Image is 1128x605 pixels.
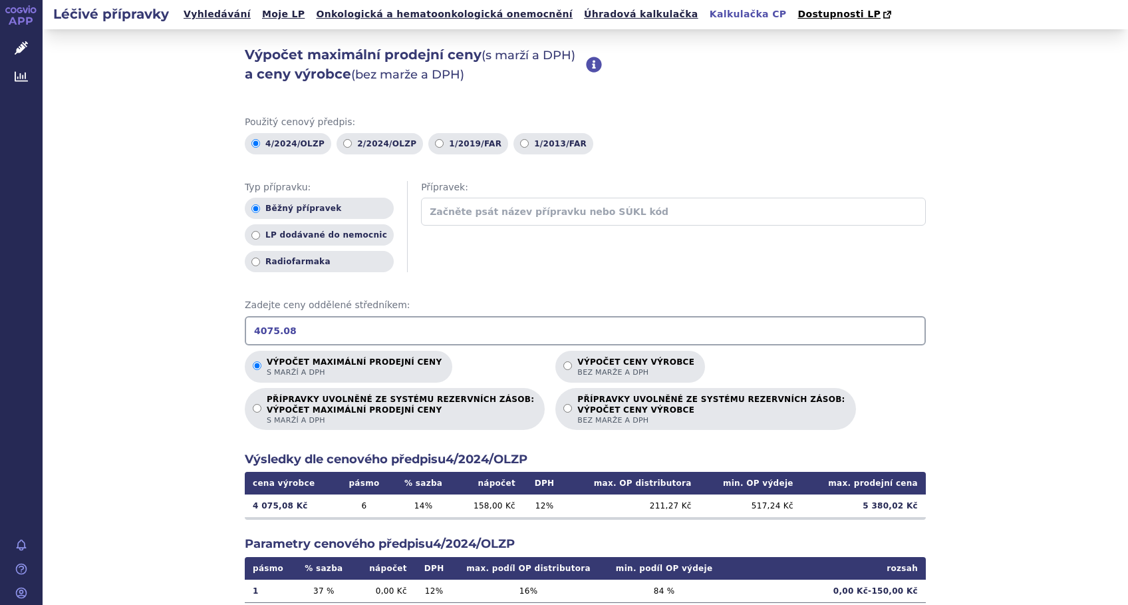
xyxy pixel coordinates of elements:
th: % sazba [295,557,352,580]
th: % sazba [392,472,456,495]
a: Kalkulačka CP [706,5,791,23]
span: Zadejte ceny oddělené středníkem: [245,299,926,312]
td: 0,00 Kč [352,580,414,603]
th: pásmo [337,472,392,495]
label: LP dodávané do nemocnic [245,224,394,246]
a: Dostupnosti LP [793,5,898,24]
td: 211,27 Kč [565,495,699,517]
td: 37 % [295,580,352,603]
a: Úhradová kalkulačka [580,5,702,23]
span: Typ přípravku: [245,181,394,194]
th: rozsah [725,557,926,580]
td: 0,00 Kč - 150,00 Kč [725,580,926,603]
td: 158,00 Kč [456,495,523,517]
th: DPH [523,472,565,495]
input: 1/2013/FAR [520,139,529,148]
input: 4/2024/OLZP [251,139,260,148]
span: (s marží a DPH) [482,48,575,63]
a: Moje LP [258,5,309,23]
strong: VÝPOČET MAXIMÁLNÍ PRODEJNÍ CENY [267,405,534,415]
th: max. podíl OP distributora [453,557,603,580]
th: pásmo [245,557,295,580]
label: 4/2024/OLZP [245,133,331,154]
input: 1/2019/FAR [435,139,444,148]
label: Běžný přípravek [245,198,394,219]
span: Přípravek: [421,181,926,194]
th: min. OP výdeje [700,472,801,495]
td: 5 380,02 Kč [801,495,926,517]
h2: Výsledky dle cenového předpisu 4/2024/OLZP [245,451,926,468]
p: PŘÍPRAVKY UVOLNĚNÉ ZE SYSTÉMU REZERVNÍCH ZÁSOB: [267,395,534,425]
input: Zadejte ceny oddělené středníkem [245,316,926,345]
td: 16 % [453,580,603,603]
th: min. podíl OP výdeje [604,557,725,580]
th: max. OP distributora [565,472,699,495]
input: Běžný přípravek [251,204,260,213]
span: s marží a DPH [267,415,534,425]
input: LP dodávané do nemocnic [251,231,260,240]
input: Výpočet maximální prodejní cenys marží a DPH [253,361,261,370]
td: 517,24 Kč [700,495,801,517]
p: PŘÍPRAVKY UVOLNĚNÉ ZE SYSTÉMU REZERVNÍCH ZÁSOB: [577,395,845,425]
span: (bez marže a DPH) [351,67,464,82]
strong: VÝPOČET CENY VÝROBCE [577,405,845,415]
span: Dostupnosti LP [797,9,881,19]
span: s marží a DPH [267,367,442,377]
p: Výpočet ceny výrobce [577,357,694,377]
span: bez marže a DPH [577,415,845,425]
h2: Parametry cenového předpisu 4/2024/OLZP [245,536,926,552]
th: max. prodejní cena [801,472,926,495]
th: nápočet [456,472,523,495]
td: 1 [245,580,295,603]
td: 12 % [415,580,454,603]
input: Radiofarmaka [251,258,260,266]
input: Výpočet ceny výrobcebez marže a DPH [563,361,572,370]
label: 1/2013/FAR [513,133,593,154]
span: bez marže a DPH [577,367,694,377]
label: Radiofarmaka [245,251,394,272]
th: DPH [415,557,454,580]
input: PŘÍPRAVKY UVOLNĚNÉ ZE SYSTÉMU REZERVNÍCH ZÁSOB:VÝPOČET CENY VÝROBCEbez marže a DPH [563,404,572,413]
th: nápočet [352,557,414,580]
a: Onkologická a hematoonkologická onemocnění [312,5,577,23]
th: cena výrobce [245,472,337,495]
input: PŘÍPRAVKY UVOLNĚNÉ ZE SYSTÉMU REZERVNÍCH ZÁSOB:VÝPOČET MAXIMÁLNÍ PRODEJNÍ CENYs marží a DPH [253,404,261,413]
td: 14 % [392,495,456,517]
span: Použitý cenový předpis: [245,116,926,129]
td: 84 % [604,580,725,603]
td: 12 % [523,495,565,517]
td: 6 [337,495,392,517]
input: Začněte psát název přípravku nebo SÚKL kód [421,198,926,226]
label: 2/2024/OLZP [337,133,423,154]
h2: Výpočet maximální prodejní ceny a ceny výrobce [245,45,586,84]
a: Vyhledávání [180,5,255,23]
input: 2/2024/OLZP [343,139,352,148]
p: Výpočet maximální prodejní ceny [267,357,442,377]
label: 1/2019/FAR [428,133,508,154]
td: 4 075,08 Kč [245,495,337,517]
h2: Léčivé přípravky [43,5,180,23]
